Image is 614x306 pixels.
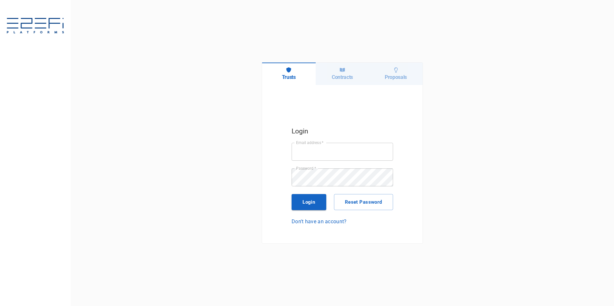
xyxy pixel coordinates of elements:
h6: Contracts [332,74,353,80]
button: Login [292,194,326,210]
img: svg%3e [6,18,64,35]
label: Password [296,166,316,171]
a: Don't have an account? [292,218,393,225]
button: Reset Password [334,194,393,210]
h6: Trusts [282,74,296,80]
label: Email address [296,140,324,145]
h6: Proposals [385,74,407,80]
h5: Login [292,126,393,137]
